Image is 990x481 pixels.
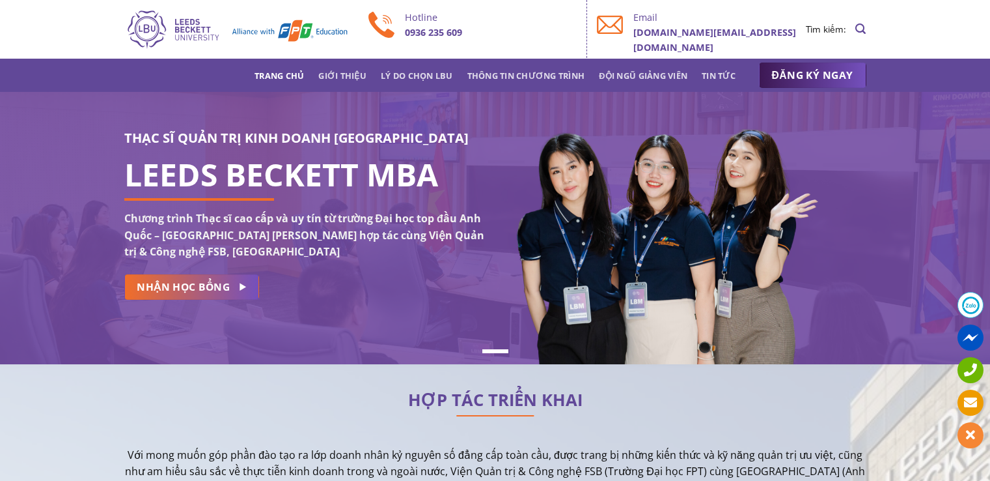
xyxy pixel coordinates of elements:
span: ĐĂNG KÝ NGAY [772,67,853,83]
span: NHẬN HỌC BỔNG [137,279,230,295]
a: Trang chủ [254,64,304,87]
a: Search [855,16,866,42]
a: Lý do chọn LBU [381,64,453,87]
p: Hotline [405,10,577,25]
img: Thạc sĩ Quản trị kinh doanh Quốc tế [124,8,349,50]
a: ĐĂNG KÝ NGAY [759,63,866,89]
h2: HỢP TÁC TRIỂN KHAI [124,394,866,407]
a: Thông tin chương trình [467,64,585,87]
h3: THẠC SĨ QUẢN TRỊ KINH DOANH [GEOGRAPHIC_DATA] [124,128,486,149]
img: line-lbu.jpg [456,415,534,416]
p: Email [633,10,806,25]
li: Tìm kiếm: [806,22,846,36]
a: Tin tức [702,64,736,87]
a: NHẬN HỌC BỔNG [124,274,259,300]
li: Page dot 1 [482,349,508,353]
a: Giới thiệu [318,64,366,87]
strong: Chương trình Thạc sĩ cao cấp và uy tín từ trường Đại học top đầu Anh Quốc – [GEOGRAPHIC_DATA] [PE... [124,211,484,259]
h1: LEEDS BECKETT MBA [124,167,486,182]
a: Đội ngũ giảng viên [599,64,687,87]
b: [DOMAIN_NAME][EMAIL_ADDRESS][DOMAIN_NAME] [633,26,796,53]
b: 0936 235 609 [405,26,462,38]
